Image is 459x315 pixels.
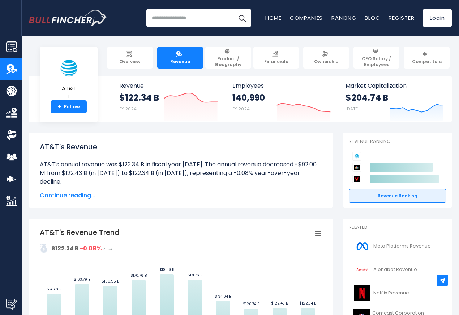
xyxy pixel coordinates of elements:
span: CEO Salary / Employees [357,56,396,67]
a: Go to homepage [29,10,107,26]
text: $146.8 B [47,286,61,292]
a: Product / Geography [205,47,251,69]
span: Product / Geography [209,56,248,67]
h1: AT&T's Revenue [40,141,322,152]
small: T [56,93,81,100]
text: $163.79 B [74,277,90,282]
a: Alphabet Revenue [349,260,446,280]
strong: + [58,104,61,110]
text: $122.43 B [271,301,288,306]
a: Revenue Ranking [349,189,446,203]
a: Competitors [404,47,450,69]
img: Ownership [6,130,17,140]
span: Revenue [170,59,190,65]
strong: $122.34 B [119,92,159,103]
img: GOOGL logo [353,262,371,278]
small: [DATE] [346,106,359,112]
img: Verizon Communications competitors logo [352,175,361,183]
a: Ranking [331,14,356,22]
tspan: AT&T's Revenue Trend [40,227,120,237]
strong: $204.74 B [346,92,388,103]
a: AT&T T [56,56,82,101]
a: Register [389,14,414,22]
a: Netflix Revenue [349,283,446,303]
strong: $122.34 B [51,244,79,253]
a: Meta Platforms Revenue [349,236,446,256]
a: Financials [253,47,299,69]
img: Comcast Corporation competitors logo [352,163,361,172]
img: NFLX logo [353,285,371,301]
span: Market Capitalization [346,82,444,89]
span: Ownership [314,59,339,65]
a: Home [265,14,281,22]
span: Revenue [119,82,218,89]
a: Employees 140,990 FY 2024 [225,76,338,122]
span: Overview [119,59,140,65]
a: Ownership [303,47,349,69]
span: Continue reading... [40,191,322,200]
span: Employees [232,82,330,89]
text: $160.55 B [102,279,119,284]
p: Related [349,224,446,231]
small: FY 2024 [119,106,137,112]
a: Blog [365,14,380,22]
a: Revenue [157,47,203,69]
strong: 140,990 [232,92,265,103]
text: $171.76 B [188,272,202,278]
strong: -0.08% [80,244,102,253]
button: Search [233,9,251,27]
img: META logo [353,238,371,254]
img: AT&T competitors logo [352,152,361,161]
span: Financials [264,59,288,65]
span: 2024 [103,246,112,252]
a: CEO Salary / Employees [353,47,399,69]
text: $181.19 B [159,267,174,272]
span: Competitors [412,59,442,65]
a: Overview [107,47,153,69]
small: FY 2024 [232,106,250,112]
text: $122.34 B [299,301,316,306]
a: +Follow [51,100,87,113]
img: addasd [40,244,48,253]
a: Revenue $122.34 B FY 2024 [112,76,225,122]
a: Companies [290,14,323,22]
text: $170.76 B [130,273,147,278]
span: AT&T [56,86,81,92]
a: Market Capitalization $204.74 B [DATE] [338,76,451,122]
text: $134.04 B [215,294,231,299]
p: Revenue Ranking [349,139,446,145]
li: AT&T's annual revenue was $122.34 B in fiscal year [DATE]. The annual revenue decreased -$92.00 M... [40,160,322,186]
img: Bullfincher logo [29,10,107,26]
text: $120.74 B [243,301,259,307]
a: Login [423,9,452,27]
